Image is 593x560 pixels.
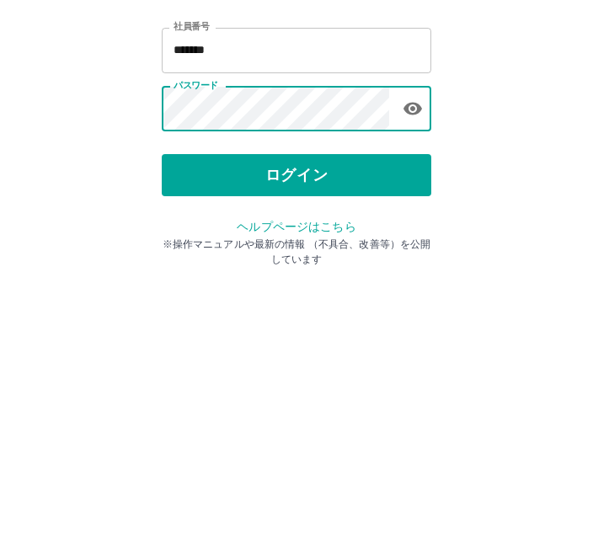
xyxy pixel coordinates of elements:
button: ログイン [162,291,431,333]
label: パスワード [174,216,218,229]
a: ヘルプページはこちら [237,357,355,371]
p: ※操作マニュアルや最新の情報 （不具合、改善等）を公開しています [162,374,431,404]
h2: ログイン [242,106,352,138]
label: 社員番号 [174,157,209,170]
